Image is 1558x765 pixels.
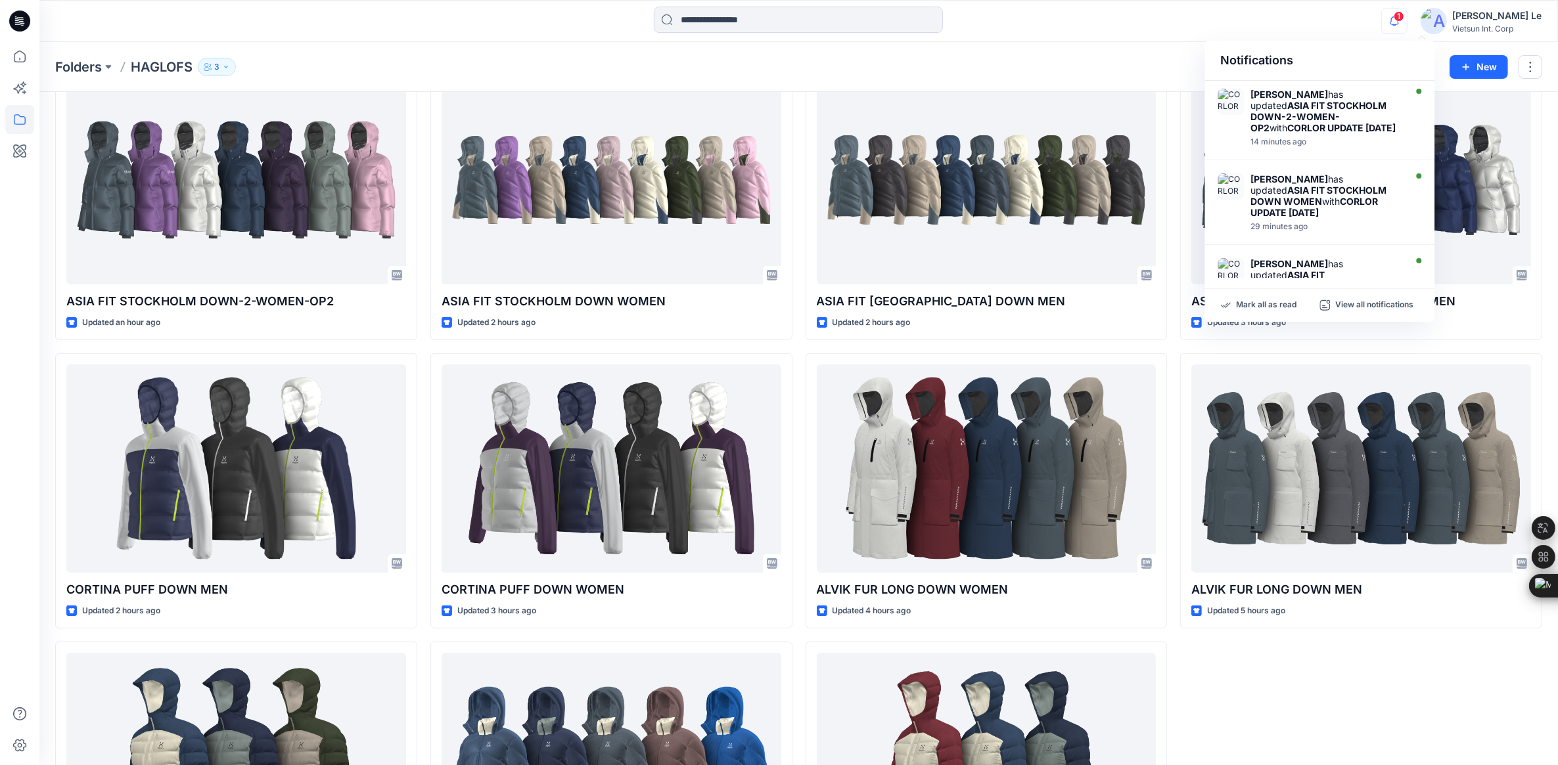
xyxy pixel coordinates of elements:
[1251,185,1387,207] strong: ASIA FIT STOCKHOLM DOWN WOMEN
[1288,122,1396,133] strong: CORLOR UPDATE [DATE]
[817,292,1157,311] p: ASIA FIT [GEOGRAPHIC_DATA] DOWN MEN
[1452,8,1542,24] div: [PERSON_NAME] Le
[1237,299,1297,311] p: Mark all as read
[1251,89,1402,133] div: has updated with
[131,58,193,76] p: HAGLOFS
[442,364,781,573] a: CORTINA PUFF DOWN WOMEN
[1207,604,1285,618] p: Updated 5 hours ago
[66,76,406,284] a: ASIA FIT STOCKHOLM DOWN-2-WOMEN-OP2
[1421,8,1447,34] img: avatar
[1218,89,1245,115] img: CORLOR UPDATE 2/10/2025
[1251,173,1329,185] strong: [PERSON_NAME]
[1450,55,1508,79] button: New
[1251,89,1329,100] strong: [PERSON_NAME]
[1394,11,1404,22] span: 1
[1218,258,1245,284] img: CORLOR UPDATE 2/10/2025
[66,292,406,311] p: ASIA FIT STOCKHOLM DOWN-2-WOMEN-OP2
[214,60,219,74] p: 3
[442,76,781,284] a: ASIA FIT STOCKHOLM DOWN WOMEN
[1205,41,1435,81] div: Notifications
[457,604,536,618] p: Updated 3 hours ago
[833,604,911,618] p: Updated 4 hours ago
[1251,137,1402,146] div: Thursday, October 02, 2025 15:44
[817,364,1157,573] a: ALVIK FUR LONG DOWN WOMEN
[817,580,1157,599] p: ALVIK FUR LONG DOWN WOMEN
[457,316,536,330] p: Updated 2 hours ago
[817,76,1157,284] a: ASIA FIT STOCKHOLM DOWN MEN
[442,292,781,311] p: ASIA FIT STOCKHOLM DOWN WOMEN
[1251,258,1329,269] strong: [PERSON_NAME]
[82,316,160,330] p: Updated an hour ago
[1452,24,1542,33] div: Vietsun Int. Corp
[1191,580,1531,599] p: ALVIK FUR LONG DOWN MEN
[442,580,781,599] p: CORTINA PUFF DOWN WOMEN
[1251,258,1402,303] div: has updated with
[1191,364,1531,573] a: ALVIK FUR LONG DOWN MEN
[1191,292,1531,311] p: ASIA FIT [GEOGRAPHIC_DATA] DOWN-2_MEN
[1251,196,1379,218] strong: CORLOR UPDATE [DATE]
[198,58,236,76] button: 3
[833,316,911,330] p: Updated 2 hours ago
[1218,173,1245,200] img: CORLOR UPDATE 2/10/2025
[1207,316,1286,330] p: Updated 3 hours ago
[82,604,160,618] p: Updated 2 hours ago
[1251,100,1387,133] strong: ASIA FIT STOCKHOLM DOWN-2-WOMEN-OP2
[1191,76,1531,284] a: ASIA FIT STOCKHOLM DOWN-2_MEN
[1336,299,1414,311] p: View all notifications
[66,364,406,573] a: CORTINA PUFF DOWN MEN
[66,580,406,599] p: CORTINA PUFF DOWN MEN
[1251,173,1402,218] div: has updated with
[55,58,102,76] a: Folders
[1251,222,1402,231] div: Thursday, October 02, 2025 15:29
[1251,269,1380,303] strong: ASIA FIT [GEOGRAPHIC_DATA] DOWN MEN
